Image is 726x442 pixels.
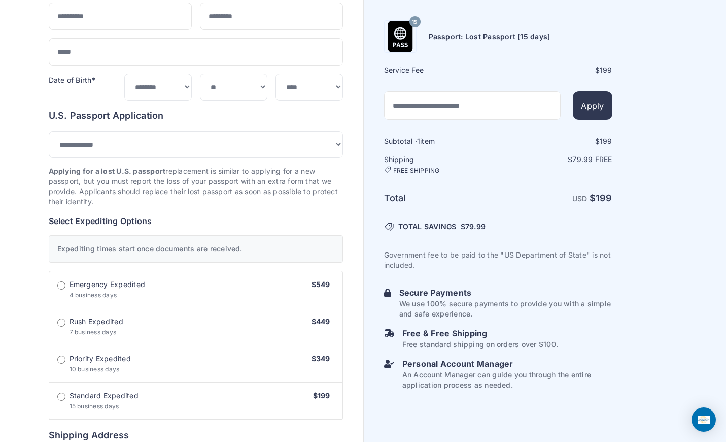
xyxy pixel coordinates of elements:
span: Standard Expedited [70,391,139,401]
p: Free standard shipping on orders over $100. [402,339,558,350]
span: Rush Expedited [70,317,123,327]
p: $ [499,154,612,165]
span: 79.99 [572,155,593,164]
span: 79.99 [465,222,486,231]
strong: Applying for a lost U.S. passport [49,167,166,175]
span: 4 business days [70,291,117,299]
span: Emergency Expedited [70,279,146,290]
p: Government fee to be paid to the "US Department of State" is not included. [384,250,612,270]
span: Priority Expedited [70,354,131,364]
h6: Total [384,191,497,205]
p: An Account Manager can guide you through the entire application process as needed. [402,370,612,390]
p: replacement is similar to applying for a new passport, but you must report the loss of your passp... [49,166,343,207]
span: $549 [312,280,330,289]
span: 7 business days [70,328,117,336]
span: 15 [412,15,417,28]
div: $ [499,136,612,146]
span: $449 [312,317,330,326]
span: TOTAL SAVINGS [398,222,457,232]
h6: Personal Account Manager [402,358,612,370]
span: FREE SHIPPING [393,167,440,175]
h6: Select Expediting Options [49,215,343,227]
label: Date of Birth* [49,76,95,84]
h6: Service Fee [384,65,497,75]
img: Product Name [385,21,416,52]
button: Apply [573,91,612,120]
span: 15 business days [70,402,119,410]
span: USD [572,194,587,203]
div: Open Intercom Messenger [692,407,716,432]
div: $ [499,65,612,75]
h6: Shipping [384,154,497,175]
span: 199 [600,137,612,145]
span: 199 [600,66,612,74]
span: $349 [312,354,330,363]
span: 199 [596,193,612,203]
strong: $ [590,193,612,203]
span: 1 [417,137,420,145]
div: Expediting times start once documents are received. [49,235,343,263]
p: We use 100% secure payments to provide you with a simple and safe experience. [399,299,612,319]
h6: U.S. Passport Application [49,109,343,123]
span: $199 [313,391,330,400]
h6: Subtotal · item [384,136,497,146]
span: $ [461,222,486,232]
span: 10 business days [70,365,120,373]
span: Free [595,155,612,164]
h6: Passport: Lost Passport [15 days] [429,31,550,42]
h6: Free & Free Shipping [402,327,558,339]
h6: Secure Payments [399,287,612,299]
